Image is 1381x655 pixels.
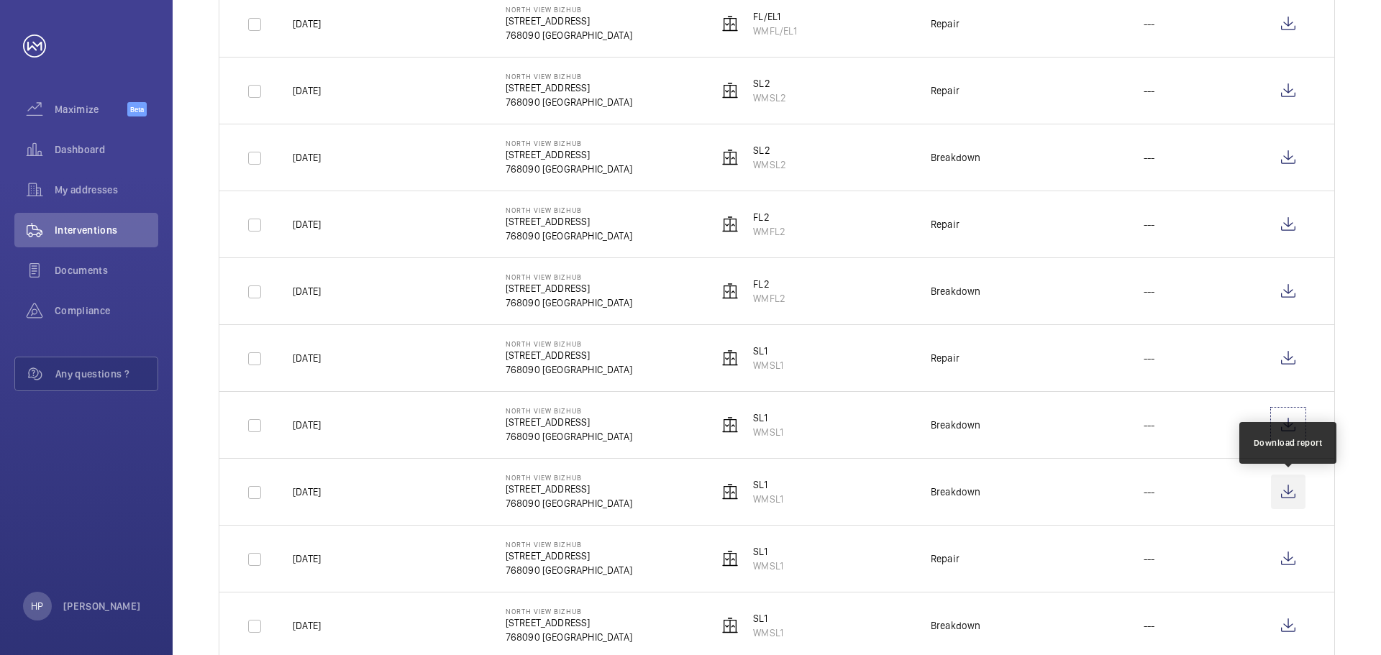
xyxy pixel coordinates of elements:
[506,607,632,615] p: North View Bizhub
[753,157,786,172] p: WMSL2
[753,277,785,291] p: FL2
[721,216,739,233] img: elevator.svg
[55,142,158,157] span: Dashboard
[506,630,632,644] p: 768090 [GEOGRAPHIC_DATA]
[506,549,632,563] p: [STREET_ADDRESS]
[506,339,632,348] p: North View Bizhub
[293,418,321,432] p: [DATE]
[506,81,632,95] p: [STREET_ADDRESS]
[931,284,981,298] div: Breakdown
[506,429,632,444] p: 768090 [GEOGRAPHIC_DATA]
[293,284,321,298] p: [DATE]
[1144,351,1155,365] p: ---
[753,76,786,91] p: SL2
[506,473,632,482] p: North View Bizhub
[753,425,783,439] p: WMSL1
[753,544,783,559] p: SL1
[721,283,739,300] img: elevator.svg
[753,24,796,38] p: WMFL/EL1
[1144,618,1155,633] p: ---
[1144,83,1155,98] p: ---
[506,615,632,630] p: [STREET_ADDRESS]
[293,551,321,566] p: [DATE]
[1144,150,1155,165] p: ---
[1144,284,1155,298] p: ---
[753,344,783,358] p: SL1
[753,224,785,239] p: WMFL2
[293,217,321,232] p: [DATE]
[506,72,632,81] p: North View Bizhub
[721,550,739,567] img: elevator.svg
[506,28,632,42] p: 768090 [GEOGRAPHIC_DATA]
[1144,17,1155,31] p: ---
[753,91,786,105] p: WMSL2
[931,83,960,98] div: Repair
[931,351,960,365] div: Repair
[721,617,739,634] img: elevator.svg
[506,95,632,109] p: 768090 [GEOGRAPHIC_DATA]
[506,563,632,577] p: 768090 [GEOGRAPHIC_DATA]
[31,599,43,613] p: HP
[293,83,321,98] p: [DATE]
[753,143,786,157] p: SL2
[753,611,783,626] p: SL1
[293,17,321,31] p: [DATE]
[753,492,783,506] p: WMSL1
[506,229,632,243] p: 768090 [GEOGRAPHIC_DATA]
[931,217,960,232] div: Repair
[293,485,321,499] p: [DATE]
[753,477,783,492] p: SL1
[293,351,321,365] p: [DATE]
[506,281,632,296] p: [STREET_ADDRESS]
[753,626,783,640] p: WMSL1
[506,147,632,162] p: [STREET_ADDRESS]
[753,358,783,372] p: WMSL1
[931,150,981,165] div: Breakdown
[506,5,632,14] p: North View Bizhub
[127,102,147,116] span: Beta
[721,483,739,500] img: elevator.svg
[293,618,321,633] p: [DATE]
[506,296,632,310] p: 768090 [GEOGRAPHIC_DATA]
[55,223,158,237] span: Interventions
[55,367,158,381] span: Any questions ?
[506,362,632,377] p: 768090 [GEOGRAPHIC_DATA]
[63,599,141,613] p: [PERSON_NAME]
[721,82,739,99] img: elevator.svg
[753,291,785,306] p: WMFL2
[753,411,783,425] p: SL1
[1144,485,1155,499] p: ---
[931,418,981,432] div: Breakdown
[931,485,981,499] div: Breakdown
[506,272,632,281] p: North View Bizhub
[931,618,981,633] div: Breakdown
[721,149,739,166] img: elevator.svg
[721,15,739,32] img: elevator.svg
[506,406,632,415] p: North View Bizhub
[753,9,796,24] p: FL/EL1
[55,183,158,197] span: My addresses
[931,17,960,31] div: Repair
[1144,418,1155,432] p: ---
[753,210,785,224] p: FL2
[1144,551,1155,566] p: ---
[506,496,632,510] p: 768090 [GEOGRAPHIC_DATA]
[506,162,632,176] p: 768090 [GEOGRAPHIC_DATA]
[506,540,632,549] p: North View Bizhub
[506,206,632,214] p: North View Bizhub
[293,150,321,165] p: [DATE]
[506,348,632,362] p: [STREET_ADDRESS]
[1144,217,1155,232] p: ---
[506,415,632,429] p: [STREET_ADDRESS]
[506,14,632,28] p: [STREET_ADDRESS]
[721,349,739,367] img: elevator.svg
[55,102,127,116] span: Maximize
[55,303,158,318] span: Compliance
[931,551,960,566] div: Repair
[721,416,739,434] img: elevator.svg
[506,482,632,496] p: [STREET_ADDRESS]
[506,214,632,229] p: [STREET_ADDRESS]
[753,559,783,573] p: WMSL1
[506,139,632,147] p: North View Bizhub
[1254,436,1323,449] div: Download report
